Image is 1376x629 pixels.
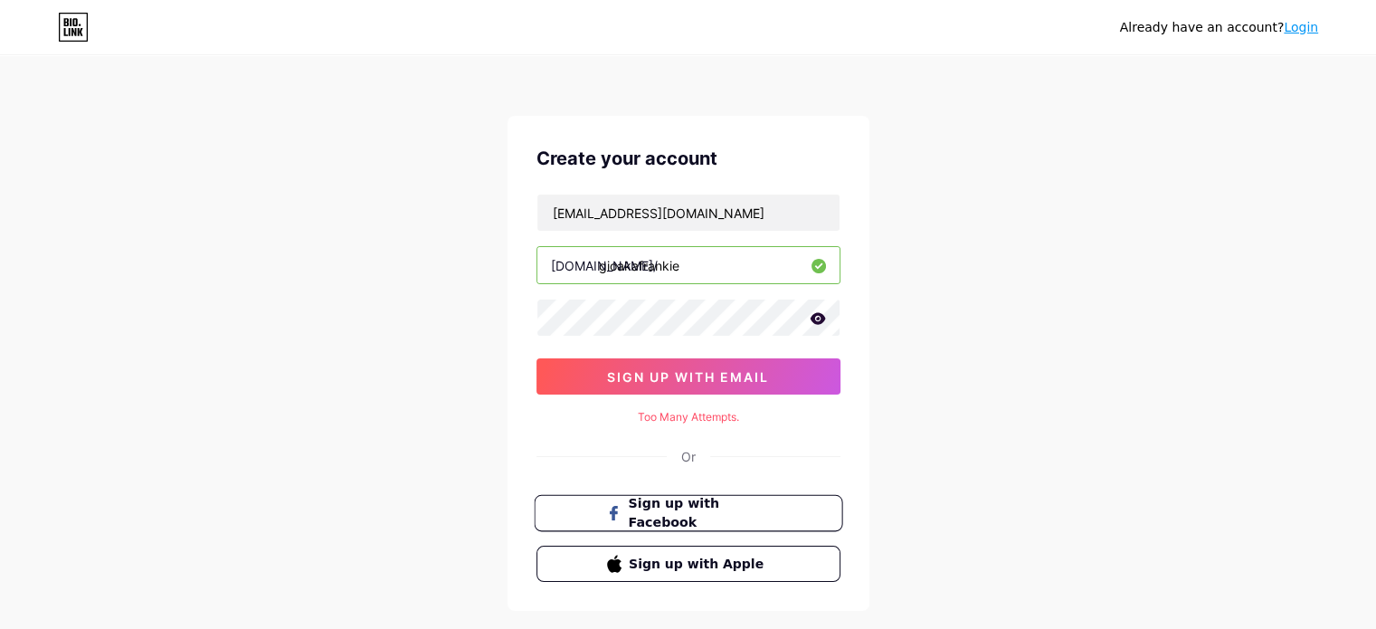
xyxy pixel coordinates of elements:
span: Sign up with Apple [629,555,769,574]
div: Create your account [536,145,840,172]
div: Too Many Attempts. [536,409,840,425]
button: Sign up with Facebook [534,495,842,532]
div: Already have an account? [1120,18,1318,37]
span: sign up with email [607,369,769,385]
div: Or [681,447,696,466]
a: Sign up with Facebook [536,495,840,531]
a: Login [1284,20,1318,34]
span: Sign up with Facebook [628,494,770,533]
input: Email [537,195,840,231]
input: username [537,247,840,283]
button: sign up with email [536,358,840,395]
button: Sign up with Apple [536,546,840,582]
div: [DOMAIN_NAME]/ [551,256,658,275]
